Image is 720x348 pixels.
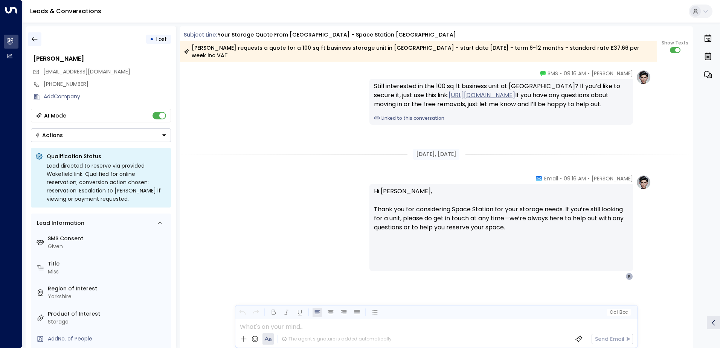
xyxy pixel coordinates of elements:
[548,70,558,77] span: SMS
[251,308,260,317] button: Redo
[448,91,515,100] a: [URL][DOMAIN_NAME]
[184,31,217,38] span: Subject Line:
[47,153,166,160] p: Qualification Status
[31,128,171,142] div: Button group with a nested menu
[588,70,590,77] span: •
[238,308,247,317] button: Undo
[374,187,628,241] p: Hi [PERSON_NAME], Thank you for considering Space Station for your storage needs. If you’re still...
[606,309,630,316] button: Cc|Bcc
[31,128,171,142] button: Actions
[48,285,168,293] label: Region of Interest
[564,175,586,182] span: 09:16 AM
[48,293,168,301] div: Yorkshire
[282,336,392,342] div: The agent signature is added automatically
[48,310,168,318] label: Product of Interest
[588,175,590,182] span: •
[184,44,653,59] div: [PERSON_NAME] requests a quote for a 100 sq ft business storage unit in [GEOGRAPHIC_DATA] - start...
[592,175,633,182] span: [PERSON_NAME]
[44,112,66,119] div: AI Mode
[48,318,168,326] div: Storage
[35,132,63,139] div: Actions
[48,335,168,343] div: AddNo. of People
[413,149,459,160] div: [DATE], [DATE]
[33,54,171,63] div: [PERSON_NAME]
[617,310,618,315] span: |
[544,175,558,182] span: Email
[218,31,456,39] div: Your storage quote from [GEOGRAPHIC_DATA] - Space Station [GEOGRAPHIC_DATA]
[592,70,633,77] span: [PERSON_NAME]
[44,93,171,101] div: AddCompany
[48,260,168,268] label: Title
[43,68,130,75] span: [EMAIL_ADDRESS][DOMAIN_NAME]
[48,243,168,250] div: Given
[150,32,154,46] div: •
[48,235,168,243] label: SMS Consent
[374,115,628,122] a: Linked to this conversation
[374,82,628,109] div: Still interested in the 100 sq ft business unit at [GEOGRAPHIC_DATA]? If you’d like to secure it,...
[48,268,168,276] div: Miss
[34,219,84,227] div: Lead Information
[625,273,633,280] div: K
[47,162,166,203] div: Lead directed to reserve via provided Wakefield link. Qualified for online reservation; conversio...
[609,310,627,315] span: Cc Bcc
[43,68,130,76] span: kezzer_05@msn.com
[560,175,562,182] span: •
[156,35,167,43] span: Lost
[44,80,171,88] div: [PHONE_NUMBER]
[662,40,688,46] span: Show Texts
[564,70,586,77] span: 09:16 AM
[636,70,651,85] img: profile-logo.png
[30,7,101,15] a: Leads & Conversations
[560,70,562,77] span: •
[636,175,651,190] img: profile-logo.png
